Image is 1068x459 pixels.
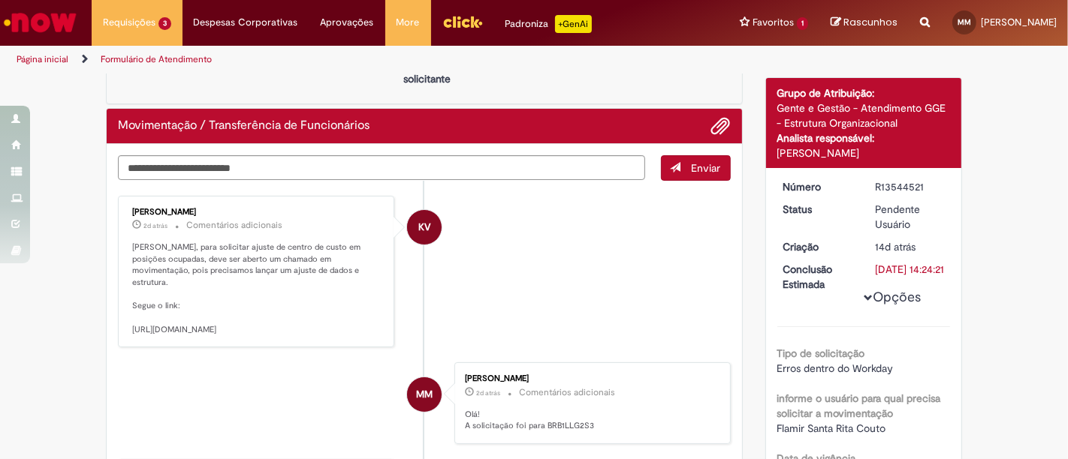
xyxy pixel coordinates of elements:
span: 2d atrás [476,388,500,397]
img: ServiceNow [2,7,79,37]
p: +GenAi [555,15,592,33]
span: 14d atrás [875,240,916,253]
span: [PERSON_NAME] [981,16,1057,28]
div: [PERSON_NAME] [777,145,951,160]
h2: Movimentação / Transferência de Funcionários Histórico de tíquete [118,119,370,133]
span: More [397,15,420,30]
span: Requisições [103,15,155,30]
div: Mariana Aragao De Medeiros [407,377,442,412]
textarea: Digite sua mensagem aqui... [118,155,645,180]
ul: Trilhas de página [11,46,701,73]
span: MM [416,376,433,412]
dt: Status [772,202,864,217]
dt: Criação [772,239,864,254]
button: Enviar [661,155,731,181]
span: Erros dentro do Workday [777,361,894,375]
span: Aprovações [321,15,374,30]
div: 17/09/2025 15:56:45 [875,239,945,254]
p: Olá! A solicitação foi para BRB1LLG2S3 [465,409,715,432]
dt: Conclusão Estimada [772,262,864,292]
a: Rascunhos [831,16,898,30]
small: Comentários adicionais [186,219,282,232]
span: KV [418,209,430,245]
a: Formulário de Atendimento [101,53,212,65]
div: Grupo de Atribuição: [777,85,951,100]
div: [DATE] 14:24:21 [875,262,945,277]
time: 29/09/2025 12:38:28 [143,221,167,230]
div: Analista responsável: [777,130,951,145]
span: Despesas Corporativas [194,15,298,30]
time: 17/09/2025 15:56:45 [875,240,916,253]
a: Página inicial [17,53,68,65]
span: MM [958,17,971,27]
button: Adicionar anexos [711,116,731,136]
span: Flamir Santa Rita Couto [777,421,886,435]
span: 2d atrás [143,221,167,230]
div: [PERSON_NAME] [465,374,715,383]
span: Favoritos [753,15,794,30]
span: Enviar [692,161,721,175]
div: Gente e Gestão - Atendimento GGE - Estrutura Organizacional [777,100,951,130]
img: click_logo_yellow_360x200.png [442,10,483,33]
span: 1 [797,17,808,30]
small: Comentários adicionais [519,386,615,399]
div: [PERSON_NAME] [132,208,382,217]
div: Padroniza [505,15,592,33]
span: 3 [158,17,171,30]
div: R13544521 [875,179,945,194]
div: Pendente Usuário [875,202,945,232]
b: Tipo de solicitação [777,346,865,360]
dt: Número [772,179,864,194]
b: informe o usuário para qual precisa solicitar a movimentação [777,391,941,420]
div: Karine Vieira [407,210,442,244]
span: Rascunhos [843,15,898,29]
time: 29/09/2025 11:53:39 [476,388,500,397]
p: [PERSON_NAME], para solicitar ajuste de centro de custo em posições ocupadas, deve ser aberto um ... [132,241,382,336]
